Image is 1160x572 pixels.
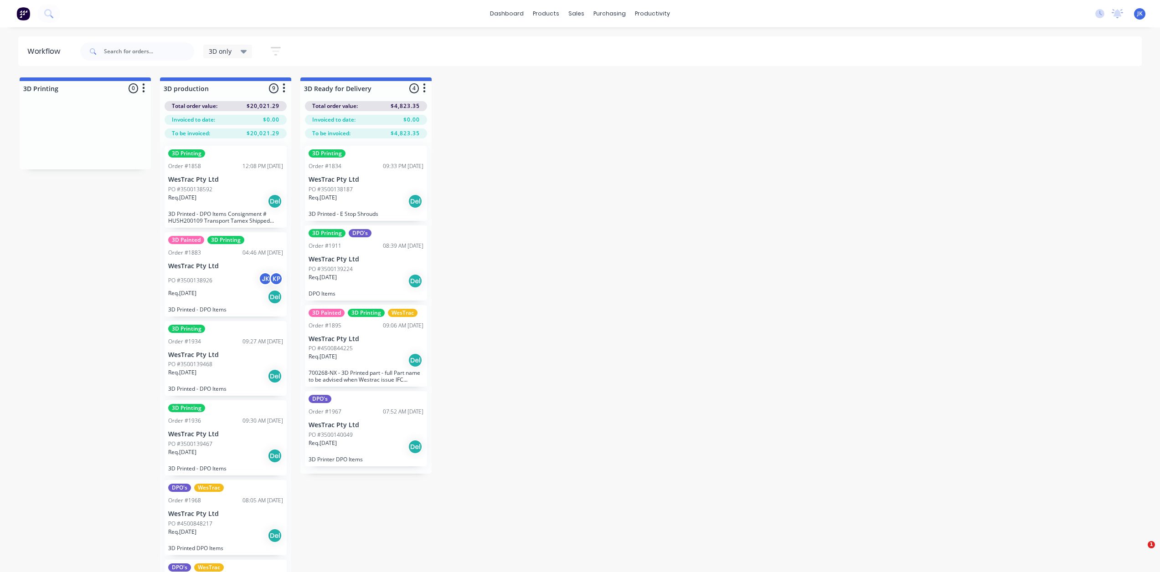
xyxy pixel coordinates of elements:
[263,116,279,124] span: $0.00
[168,417,201,425] div: Order #1936
[168,289,196,297] p: Req. [DATE]
[168,404,205,412] div: 3D Printing
[309,255,423,263] p: WesTrac Pty Ltd
[630,7,675,20] div: productivity
[242,337,283,346] div: 09:27 AM [DATE]
[349,229,371,237] div: DPO's
[168,448,196,456] p: Req. [DATE]
[309,185,353,194] p: PO #3500138187
[391,129,420,138] span: $4,823.35
[168,545,283,552] p: 3D Printed DPO Items
[242,417,283,425] div: 09:30 AM [DATE]
[247,129,279,138] span: $20,021.29
[209,46,232,56] span: 3D only
[168,325,205,333] div: 3D Printing
[247,102,279,110] span: $20,021.29
[168,563,191,572] div: DPO's
[242,496,283,505] div: 08:05 AM [DATE]
[168,337,201,346] div: Order #1934
[168,360,212,368] p: PO #3500139468
[165,400,287,475] div: 3D PrintingOrder #193609:30 AM [DATE]WesTrac Pty LtdPO #3500139467Req.[DATE]Del3D Printed - DPO I...
[388,309,418,317] div: WesTrac
[309,242,341,250] div: Order #1911
[242,162,283,170] div: 12:08 PM [DATE]
[309,322,341,330] div: Order #1895
[383,322,423,330] div: 09:06 AM [DATE]
[168,510,283,518] p: WesTrac Pty Ltd
[1137,10,1143,18] span: JK
[165,480,287,555] div: DPO'sWesTracOrder #196808:05 AM [DATE]WesTrac Pty LtdPO #4500848217Req.[DATE]Del3D Printed DPO Items
[168,149,205,158] div: 3D Printing
[168,249,201,257] div: Order #1883
[309,162,341,170] div: Order #1834
[408,439,423,454] div: Del
[168,351,283,359] p: WesTrac Pty Ltd
[589,7,630,20] div: purchasing
[309,408,341,416] div: Order #1967
[309,149,345,158] div: 3D Printing
[268,194,282,209] div: Del
[168,185,212,194] p: PO #3500138592
[383,408,423,416] div: 07:52 AM [DATE]
[309,176,423,184] p: WesTrac Pty Ltd
[194,484,224,492] div: WesTrac
[168,210,283,224] p: 3D Printed - DPO Items Consignment # HUSH200109 Transport Tamex Shipped Date [DATE] - 10 off 1005...
[305,225,427,301] div: 3D PrintingDPO'sOrder #191108:39 AM [DATE]WesTrac Pty LtdPO #3500139224Req.[DATE]DelDPO Items
[309,194,337,202] p: Req. [DATE]
[309,439,337,447] p: Req. [DATE]
[309,290,423,297] p: DPO Items
[391,102,420,110] span: $4,823.35
[242,249,283,257] div: 04:46 AM [DATE]
[168,276,212,285] p: PO #3500138926
[309,431,353,439] p: PO #3500140049
[309,369,423,383] p: 700268-NX - 3D Printed part - full Part name to be advised when Westrac issue IFC drawing(s)
[312,129,351,138] span: To be invoiced:
[168,368,196,377] p: Req. [DATE]
[309,456,423,463] p: 3D Printer DPO Items
[168,528,196,536] p: Req. [DATE]
[168,176,283,184] p: WesTrac Pty Ltd
[309,265,353,273] p: PO #3500139224
[309,395,331,403] div: DPO's
[408,274,423,288] div: Del
[168,496,201,505] div: Order #1968
[165,146,287,228] div: 3D PrintingOrder #185812:08 PM [DATE]WesTrac Pty LtdPO #3500138592Req.[DATE]Del3D Printed - DPO I...
[1148,541,1155,548] span: 1
[305,391,427,466] div: DPO'sOrder #196707:52 AM [DATE]WesTrac Pty LtdPO #3500140049Req.[DATE]Del3D Printer DPO Items
[172,116,215,124] span: Invoiced to date:
[383,242,423,250] div: 08:39 AM [DATE]
[172,129,210,138] span: To be invoiced:
[165,232,287,317] div: 3D Painted3D PrintingOrder #188304:46 AM [DATE]WesTrac Pty LtdPO #3500138926JKKPReq.[DATE]Del3D P...
[309,273,337,281] p: Req. [DATE]
[403,116,420,124] span: $0.00
[168,236,204,244] div: 3D Painted
[312,116,356,124] span: Invoiced to date:
[528,7,564,20] div: products
[168,465,283,472] p: 3D Printed - DPO Items
[564,7,589,20] div: sales
[269,272,283,286] div: KP
[309,335,423,343] p: WesTrac Pty Ltd
[104,42,194,61] input: Search for orders...
[268,528,282,543] div: Del
[309,229,345,237] div: 3D Printing
[268,290,282,304] div: Del
[309,210,423,217] p: 3D Printed - E Stop Shrouds
[408,194,423,209] div: Del
[168,162,201,170] div: Order #1858
[172,102,217,110] span: Total order value:
[268,449,282,463] div: Del
[485,7,528,20] a: dashboard
[408,353,423,368] div: Del
[168,306,283,313] p: 3D Printed - DPO Items
[168,484,191,492] div: DPO's
[165,321,287,396] div: 3D PrintingOrder #193409:27 AM [DATE]WesTrac Pty LtdPO #3500139468Req.[DATE]Del3D Printed - DPO I...
[168,385,283,392] p: 3D Printed - DPO Items
[312,102,358,110] span: Total order value:
[383,162,423,170] div: 09:33 PM [DATE]
[309,421,423,429] p: WesTrac Pty Ltd
[168,194,196,202] p: Req. [DATE]
[168,430,283,438] p: WesTrac Pty Ltd
[16,7,30,20] img: Factory
[207,236,244,244] div: 3D Printing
